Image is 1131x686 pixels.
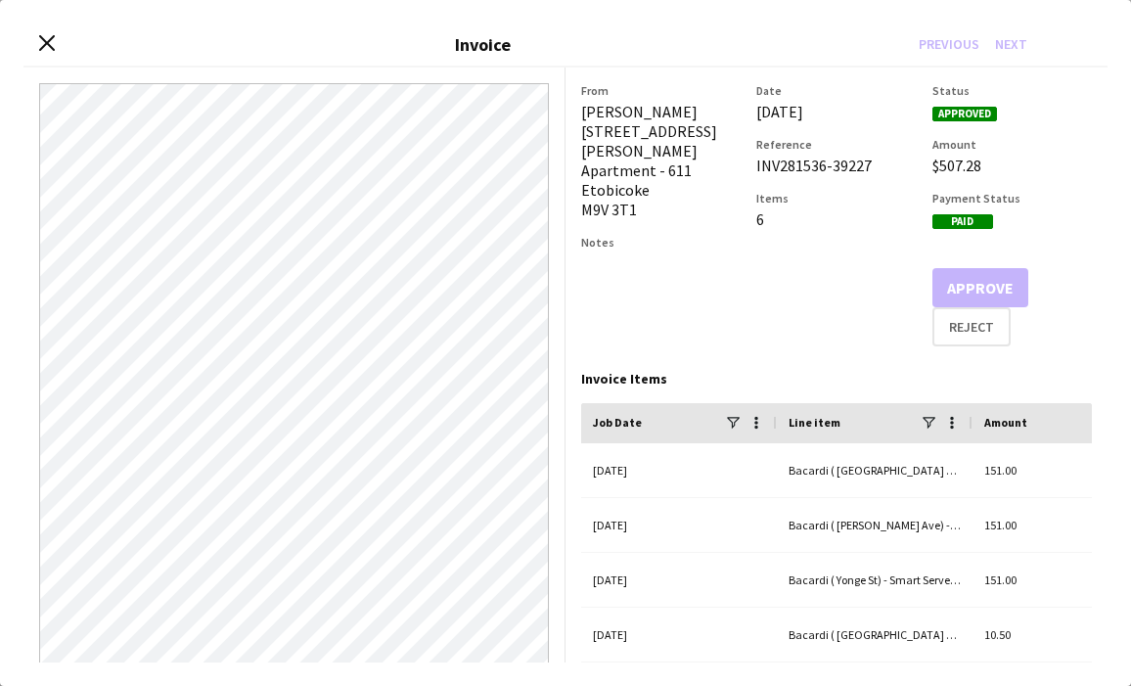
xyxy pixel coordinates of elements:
[581,608,777,662] div: [DATE]
[581,498,777,552] div: [DATE]
[581,553,777,607] div: [DATE]
[581,443,777,497] div: [DATE]
[756,83,916,98] h3: Date
[932,156,1092,175] div: $507.28
[581,235,741,250] h3: Notes
[777,443,973,497] div: Bacardi ( [GEOGRAPHIC_DATA] E) - Smart Serve TL (salary)
[932,307,1011,346] button: Reject
[932,137,1092,152] h3: Amount
[932,107,997,121] span: Approved
[777,553,973,607] div: Bacardi ( Yonge St) - Smart Serve TL (salary)
[777,498,973,552] div: Bacardi ( [PERSON_NAME] Ave) - Smart Serve TL (salary)
[984,415,1027,430] span: Amount
[777,608,973,662] div: Bacardi ( [GEOGRAPHIC_DATA] E) - Smart Serve TL (expense)
[932,191,1092,206] h3: Payment Status
[455,33,511,56] h3: Invoice
[932,214,993,229] span: Paid
[932,83,1092,98] h3: Status
[581,102,741,219] div: [PERSON_NAME] [STREET_ADDRESS][PERSON_NAME] Apartment - 611 Etobicoke M9V 3T1
[756,209,916,229] div: 6
[756,137,916,152] h3: Reference
[756,102,916,121] div: [DATE]
[756,191,916,206] h3: Items
[581,370,1092,388] div: Invoice Items
[581,83,741,98] h3: From
[593,415,642,430] span: Job Date
[756,156,916,175] div: INV281536-39227
[789,415,840,430] span: Line item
